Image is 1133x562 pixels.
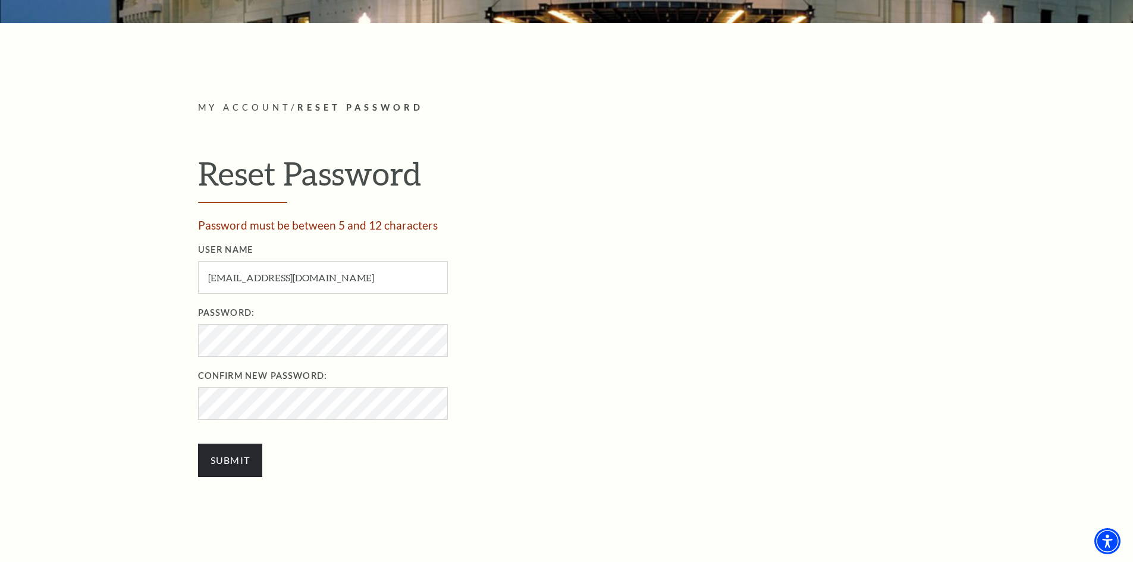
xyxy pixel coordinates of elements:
input: Submit button [198,444,263,477]
p: / [198,101,936,115]
span: My Account [198,102,291,112]
h1: Reset Password [198,154,936,203]
span: Password must be between 5 and 12 characters [198,218,438,232]
label: User Name [198,243,961,258]
label: Password: [198,306,961,321]
label: Confirm New Password: [198,369,961,384]
input: User Name [198,261,448,294]
span: Reset Password [297,102,423,112]
div: Accessibility Menu [1094,528,1121,554]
